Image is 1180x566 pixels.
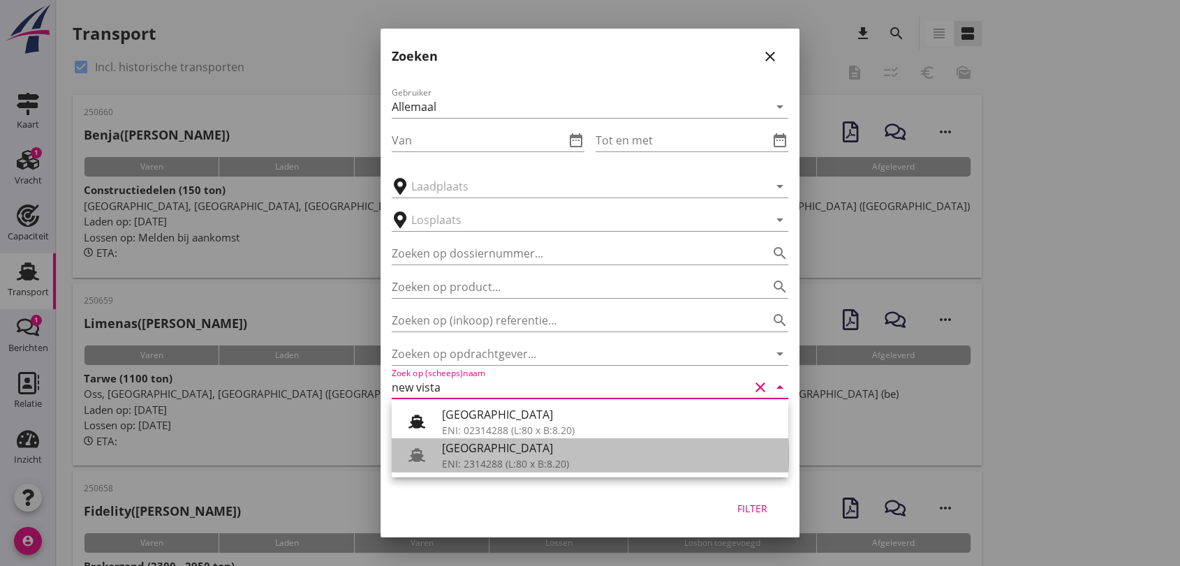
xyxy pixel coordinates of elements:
[772,98,788,115] i: arrow_drop_down
[772,245,788,262] i: search
[732,501,772,516] div: Filter
[568,132,584,149] i: date_range
[392,47,438,66] h2: Zoeken
[442,406,777,423] div: [GEOGRAPHIC_DATA]
[596,129,769,151] input: Tot en met
[411,175,749,198] input: Laadplaats
[392,242,749,265] input: Zoeken op dossiernummer...
[772,345,788,362] i: arrow_drop_down
[772,312,788,329] i: search
[392,276,749,298] input: Zoeken op product...
[392,100,436,113] div: Allemaal
[392,376,749,399] input: Zoek op (scheeps)naam
[411,209,749,231] input: Losplaats
[392,129,565,151] input: Van
[772,132,788,149] i: date_range
[392,343,749,365] input: Zoeken op opdrachtgever...
[772,278,788,295] i: search
[772,379,788,396] i: arrow_drop_down
[721,496,783,521] button: Filter
[752,379,769,396] i: clear
[442,456,777,471] div: ENI: 2314288 (L:80 x B:8.20)
[772,211,788,228] i: arrow_drop_down
[392,309,749,332] input: Zoeken op (inkoop) referentie…
[762,48,779,65] i: close
[772,178,788,195] i: arrow_drop_down
[442,423,777,438] div: ENI: 02314288 (L:80 x B:8.20)
[442,440,777,456] div: [GEOGRAPHIC_DATA]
